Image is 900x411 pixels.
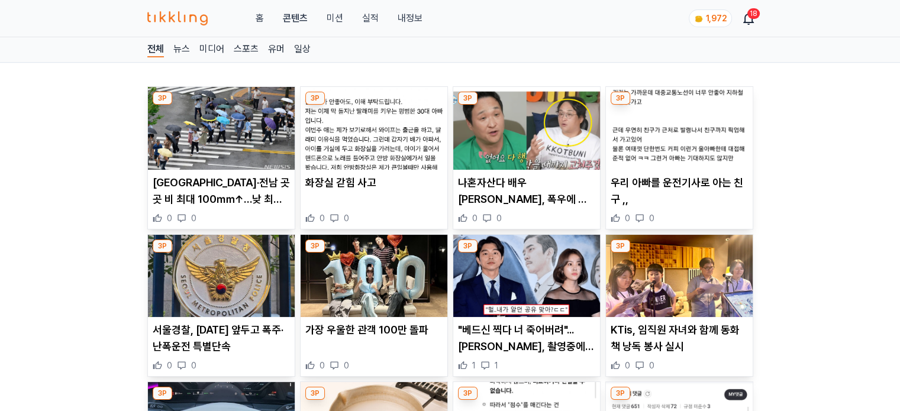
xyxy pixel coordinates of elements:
span: 0 [167,360,172,371]
div: 3P 나혼자산다 배우 구성환, 폭우에 집 잠기고 사기 피해까지 당했다? 공배수배 중인 근황 (+608회, 집, 동네, 건물주, 사는곳) 나혼자산다 배우 [PERSON_NAME... [453,86,601,229]
div: 3P [611,387,630,400]
p: 우리 아빠를 운전기사로 아는 친구 ,, [611,174,748,208]
a: coin 1,972 [689,9,730,27]
div: 3P 우리 아빠를 운전기사로 아는 친구 ,, 우리 아빠를 운전기사로 아는 친구 ,, 0 0 [605,86,753,229]
a: 미디어 [199,42,224,57]
div: 3P "베드신 찍다 너 죽어버려"...한지민, 촬영중에 공유가 베드신 강요했다 충격 폭로 "베드신 찍다 너 죽어버려"...[PERSON_NAME], 촬영중에 공유가 베드신 강... [453,234,601,377]
div: 3P [458,92,478,105]
a: 콘텐츠 [282,11,307,25]
img: KTis, 임직원 자녀와 함께 동화책 낭독 봉사 실시 [606,235,753,318]
div: 3P [305,387,325,400]
div: 3P [611,92,630,105]
span: 0 [649,212,654,224]
p: "베드신 찍다 너 죽어버려"...[PERSON_NAME], 촬영중에 공유가 베드신 강요했다 충격 폭로 [458,322,595,355]
div: 3P 광주·전남 곳곳 비 최대 100㎜↑…낮 최고 29도 [GEOGRAPHIC_DATA]·전남 곳곳 비 최대 100㎜↑…낮 최고 29도 0 0 [147,86,295,229]
a: 내정보 [397,11,422,25]
span: 0 [344,212,349,224]
span: 1 [472,360,476,371]
a: 유머 [268,42,285,57]
img: 서울경찰, 광복절 앞두고 폭주·난폭운전 특별단속 [148,235,295,318]
img: coin [694,14,704,24]
a: 일상 [294,42,311,57]
img: 가장 우울한 관객 100만 돌파 [301,235,447,318]
p: 화장실 갇힘 사고 [305,174,443,191]
div: 3P [458,387,478,400]
a: 뉴스 [173,42,190,57]
div: 3P [153,240,172,253]
span: 0 [625,360,630,371]
p: 가장 우울한 관객 100만 돌파 [305,322,443,338]
p: KTis, 임직원 자녀와 함께 동화책 낭독 봉사 실시 [611,322,748,355]
div: 3P [305,92,325,105]
a: 실적 [362,11,378,25]
div: 3P [458,240,478,253]
a: 18 [744,11,753,25]
span: 0 [344,360,349,371]
div: 3P [153,387,172,400]
a: 스포츠 [234,42,259,57]
div: 3P [611,240,630,253]
div: 3P [305,240,325,253]
img: 광주·전남 곳곳 비 최대 100㎜↑…낮 최고 29도 [148,87,295,170]
span: 1 [495,360,498,371]
p: [GEOGRAPHIC_DATA]·전남 곳곳 비 최대 100㎜↑…낮 최고 29도 [153,174,290,208]
a: 홈 [255,11,263,25]
p: 서울경찰, [DATE] 앞두고 폭주·난폭운전 특별단속 [153,322,290,355]
div: 3P 가장 우울한 관객 100만 돌파 가장 우울한 관객 100만 돌파 0 0 [300,234,448,377]
a: 전체 [147,42,164,57]
span: 0 [649,360,654,371]
div: 3P KTis, 임직원 자녀와 함께 동화책 낭독 봉사 실시 KTis, 임직원 자녀와 함께 동화책 낭독 봉사 실시 0 0 [605,234,753,377]
span: 0 [472,212,478,224]
span: 0 [191,212,196,224]
button: 미션 [326,11,343,25]
div: 3P 서울경찰, 광복절 앞두고 폭주·난폭운전 특별단속 서울경찰, [DATE] 앞두고 폭주·난폭운전 특별단속 0 0 [147,234,295,377]
span: 1,972 [706,14,727,23]
div: 18 [747,8,760,19]
p: 나혼자산다 배우 [PERSON_NAME], 폭우에 집 잠기고 [DEMOGRAPHIC_DATA] 피해까지 당했다? 공배수배 중인 근황 (+608회, 집, 동네, 건물주, 사는곳) [458,174,595,208]
img: 나혼자산다 배우 구성환, 폭우에 집 잠기고 사기 피해까지 당했다? 공배수배 중인 근황 (+608회, 집, 동네, 건물주, 사는곳) [453,87,600,170]
span: 0 [625,212,630,224]
img: "베드신 찍다 너 죽어버려"...한지민, 촬영중에 공유가 베드신 강요했다 충격 폭로 [453,235,600,318]
div: 3P [153,92,172,105]
img: 우리 아빠를 운전기사로 아는 친구 ,, [606,87,753,170]
span: 0 [496,212,502,224]
div: 3P 화장실 갇힘 사고 화장실 갇힘 사고 0 0 [300,86,448,229]
span: 0 [167,212,172,224]
span: 0 [320,360,325,371]
span: 0 [191,360,196,371]
span: 0 [320,212,325,224]
img: 화장실 갇힘 사고 [301,87,447,170]
img: 티끌링 [147,11,208,25]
